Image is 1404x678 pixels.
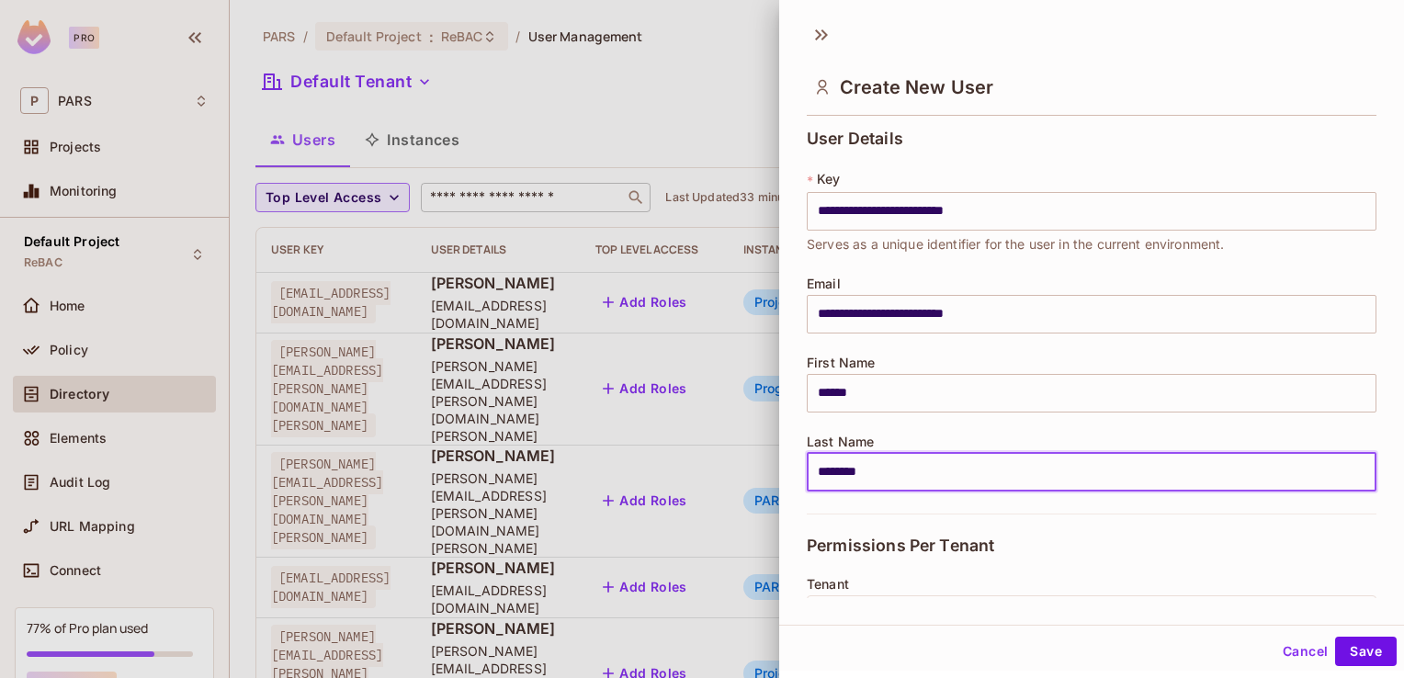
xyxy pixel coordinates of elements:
span: Key [817,172,840,186]
span: Email [807,277,841,291]
span: Permissions Per Tenant [807,537,994,555]
button: Cancel [1275,637,1335,666]
span: Serves as a unique identifier for the user in the current environment. [807,234,1225,254]
span: Tenant [807,577,849,592]
span: First Name [807,356,876,370]
span: Create New User [840,76,993,98]
button: Save [1335,637,1397,666]
span: User Details [807,130,903,148]
span: Last Name [807,435,874,449]
button: Default Tenant [807,595,1376,634]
